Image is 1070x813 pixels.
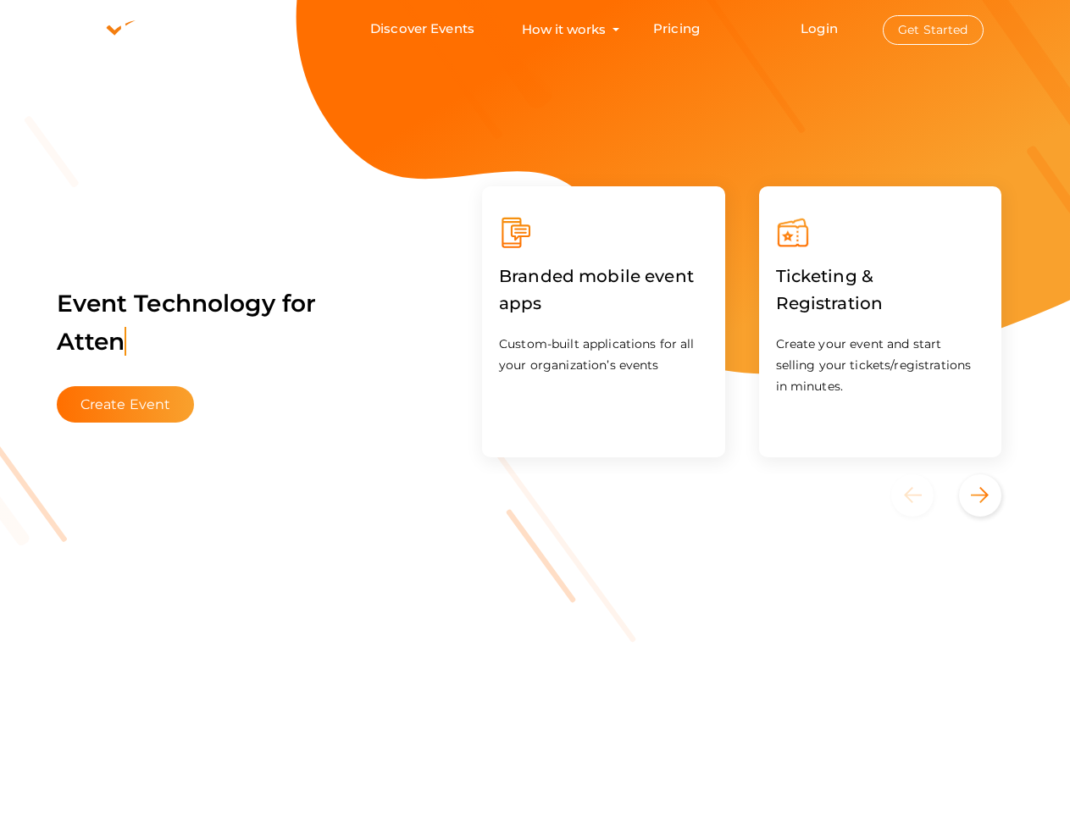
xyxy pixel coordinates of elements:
[517,14,611,45] button: How it works
[776,250,985,329] label: Ticketing & Registration
[57,386,195,423] button: Create Event
[57,263,317,382] label: Event Technology for
[801,20,838,36] a: Login
[499,296,708,312] a: Branded mobile event apps
[776,296,985,312] a: Ticketing & Registration
[57,327,127,356] span: Atten
[370,14,474,45] a: Discover Events
[653,14,700,45] a: Pricing
[499,334,708,376] p: Custom-built applications for all your organization’s events
[959,474,1001,517] button: Next
[891,474,955,517] button: Previous
[776,334,985,397] p: Create your event and start selling your tickets/registrations in minutes.
[883,15,984,45] button: Get Started
[499,250,708,329] label: Branded mobile event apps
